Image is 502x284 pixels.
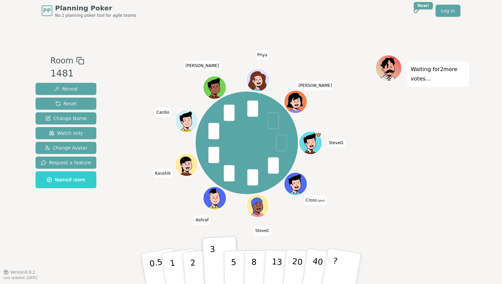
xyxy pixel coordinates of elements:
[45,145,88,151] span: Change Avatar
[3,276,38,280] span: Last updated: [DATE]
[36,83,96,95] button: Reveal
[54,86,78,92] span: Reveal
[327,138,345,148] span: Click to change your name
[194,216,210,225] span: Click to change your name
[436,5,460,17] a: Log in
[317,199,325,202] span: (you)
[42,3,136,18] a: PPPlanning PokerNo.1 planning poker tool for agile teams
[285,173,307,195] button: Click to change your avatar
[411,65,466,83] p: Waiting for 2 more votes...
[41,159,91,166] span: Request a feature
[3,270,35,275] button: Version0.9.2
[36,142,96,154] button: Change Avatar
[36,157,96,169] button: Request a feature
[304,195,326,205] span: Click to change your name
[414,2,433,9] div: New!
[36,112,96,124] button: Change Name
[316,132,321,138] span: SteveG is the host
[47,176,85,183] span: Named room
[50,67,84,80] div: 1481
[10,270,35,275] span: Version 0.9.2
[43,7,51,15] span: PP
[155,108,171,117] span: Click to change your name
[410,5,422,17] button: New!
[210,244,217,281] p: 3
[256,50,269,60] span: Click to change your name
[297,81,334,90] span: Click to change your name
[55,3,136,13] span: Planning Poker
[253,226,271,235] span: Click to change your name
[55,13,136,18] span: No.1 planning poker tool for agile teams
[36,127,96,139] button: Watch only
[184,61,221,70] span: Click to change your name
[153,169,172,178] span: Click to change your name
[50,55,73,67] span: Room
[55,100,77,107] span: Reset
[49,130,83,136] span: Watch only
[36,98,96,110] button: Reset
[36,171,96,188] button: Named room
[45,115,87,122] span: Change Name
